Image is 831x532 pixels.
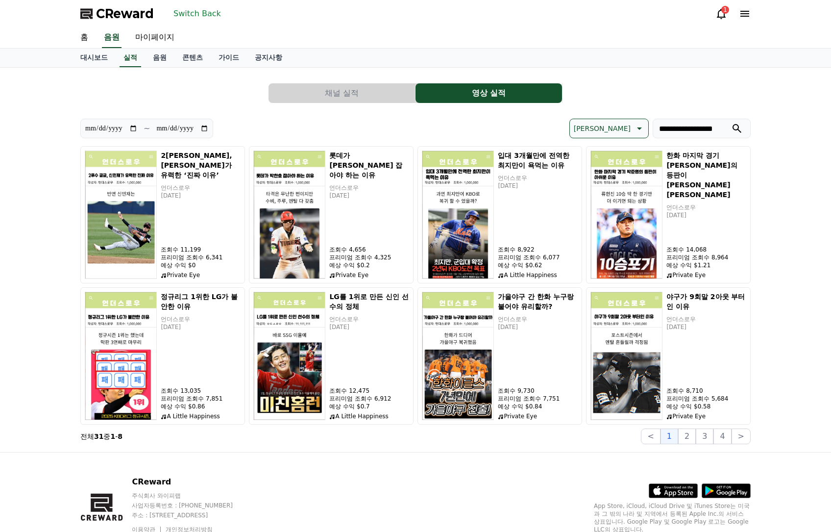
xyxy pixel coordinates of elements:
[329,412,409,420] p: A Little Happiness
[85,292,157,420] img: 정규리그 1위한 LG가 불안한 이유
[80,6,154,22] a: CReward
[161,184,241,192] p: 언더스로우
[574,122,631,135] p: [PERSON_NAME]
[174,49,211,67] a: 콘텐츠
[498,323,578,331] p: [DATE]
[85,151,157,279] img: 2루수 골글, 신민재가 유력한 ‘진짜 이유’
[80,146,245,283] button: 2루수 골글, 신민재가 유력한 ‘진짜 이유’ 2[PERSON_NAME], [PERSON_NAME]가 유력한 ‘진짜 이유’ 언더스로우 [DATE] 조회수 11,199 프리미엄 ...
[660,429,678,444] button: 1
[94,432,103,440] strong: 31
[161,261,241,269] p: 예상 수익 $0
[498,271,578,279] p: A Little Happiness
[161,246,241,253] p: 조회수 11,199
[666,203,746,211] p: 언더스로우
[498,182,578,190] p: [DATE]
[211,49,247,67] a: 가이드
[161,387,241,395] p: 조회수 13,035
[249,287,414,425] button: LG를 1위로 만든 신인 선수의 정체 LG를 1위로 만든 신인 선수의 정체 언더스로우 [DATE] 조회수 12,475 프리미엄 조회수 6,912 예상 수익 $0.7 A Lit...
[96,6,154,22] span: CReward
[329,387,409,395] p: 조회수 12,475
[102,27,122,48] a: 음원
[247,49,290,67] a: 공지사항
[498,174,578,182] p: 언더스로우
[498,151,578,170] h5: 입대 3개월만에 전역한 최지만이 욕먹는 이유
[666,292,746,311] h5: 야구가 9회말 2아웃 부터인 이유
[110,432,115,440] strong: 1
[329,315,409,323] p: 언더스로우
[666,211,746,219] p: [DATE]
[161,151,241,180] h5: 2[PERSON_NAME], [PERSON_NAME]가 유력한 ‘진짜 이유’
[666,323,746,331] p: [DATE]
[666,403,746,410] p: 예상 수익 $0.58
[498,315,578,323] p: 언더스로우
[666,261,746,269] p: 예상 수익 $1.21
[127,27,182,48] a: 마이페이지
[590,292,662,420] img: 야구가 9회말 2아웃 부터인 이유
[498,403,578,410] p: 예상 수익 $0.84
[170,6,225,22] button: Switch Back
[132,476,251,488] p: CReward
[666,246,746,253] p: 조회수 14,068
[713,429,731,444] button: 4
[586,146,751,283] button: 한화 마지막 경기 박준영의 등판이 아쉬운 이유 한화 마지막 경기 [PERSON_NAME]의 등판이 [PERSON_NAME] [PERSON_NAME] 언더스로우 [DATE] 조...
[161,323,241,331] p: [DATE]
[721,6,729,14] div: 1
[641,429,660,444] button: <
[329,192,409,200] p: [DATE]
[498,395,578,403] p: 프리미엄 조회수 7,751
[329,184,409,192] p: 언더스로우
[329,271,409,279] p: Private Eye
[666,271,746,279] p: Private Eye
[666,412,746,420] p: Private Eye
[417,146,582,283] button: 입대 3개월만에 전역한 최지만이 욕먹는 이유 입대 3개월만에 전역한 최지만이 욕먹는 이유 언더스로우 [DATE] 조회수 8,922 프리미엄 조회수 6,077 예상 수익 $0....
[732,429,751,444] button: >
[269,83,415,103] a: 채널 실적
[329,403,409,410] p: 예상 수익 $0.7
[249,146,414,283] button: 롯데가 박찬호 잡아야 하는 이유 롯데가 [PERSON_NAME] 잡아야 하는 이유 언더스로우 [DATE] 조회수 4,656 프리미엄 조회수 4,325 예상 수익 $0.2 Pr...
[498,246,578,253] p: 조회수 8,922
[329,323,409,331] p: [DATE]
[415,83,562,103] button: 영상 실적
[666,253,746,261] p: 프리미엄 조회수 8,964
[678,429,696,444] button: 2
[422,292,494,420] img: 가을야구 간 한화 누구랑 붙어야 유리할까?
[715,8,727,20] a: 1
[161,412,241,420] p: A Little Happiness
[498,261,578,269] p: 예상 수익 $0.62
[666,315,746,323] p: 언더스로우
[161,315,241,323] p: 언더스로우
[161,403,241,410] p: 예상 수익 $0.86
[253,292,325,420] img: LG를 1위로 만든 신인 선수의 정체
[569,119,649,138] button: [PERSON_NAME]
[329,261,409,269] p: 예상 수익 $0.2
[329,253,409,261] p: 프리미엄 조회수 4,325
[132,492,251,500] p: 주식회사 와이피랩
[498,253,578,261] p: 프리미엄 조회수 6,077
[498,387,578,395] p: 조회수 9,730
[696,429,713,444] button: 3
[132,511,251,519] p: 주소 : [STREET_ADDRESS]
[73,49,116,67] a: 대시보드
[73,27,96,48] a: 홈
[161,292,241,311] h5: 정규리그 1위한 LG가 불안한 이유
[145,49,174,67] a: 음원
[269,83,415,103] button: 채널 실적
[586,287,751,425] button: 야구가 9회말 2아웃 부터인 이유 야구가 9회말 2아웃 부터인 이유 언더스로우 [DATE] 조회수 8,710 프리미엄 조회수 5,684 예상 수익 $0.58 Private Eye
[329,395,409,403] p: 프리미엄 조회수 6,912
[666,151,746,200] h5: 한화 마지막 경기 [PERSON_NAME]의 등판이 [PERSON_NAME] [PERSON_NAME]
[498,412,578,420] p: Private Eye
[132,502,251,509] p: 사업자등록번호 : [PHONE_NUMBER]
[415,83,562,103] a: 영상 실적
[80,287,245,425] button: 정규리그 1위한 LG가 불안한 이유 정규리그 1위한 LG가 불안한 이유 언더스로우 [DATE] 조회수 13,035 프리미엄 조회수 7,851 예상 수익 $0.86 A Litt...
[80,431,122,441] p: 전체 중 -
[666,387,746,395] p: 조회수 8,710
[329,292,409,311] h5: LG를 1위로 만든 신인 선수의 정체
[144,123,150,134] p: ~
[161,192,241,200] p: [DATE]
[118,432,122,440] strong: 8
[590,151,662,279] img: 한화 마지막 경기 박준영의 등판이 아쉬운 이유
[120,49,141,67] a: 실적
[498,292,578,311] h5: 가을야구 간 한화 누구랑 붙어야 유리할까?
[666,395,746,403] p: 프리미엄 조회수 5,684
[161,271,241,279] p: Private Eye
